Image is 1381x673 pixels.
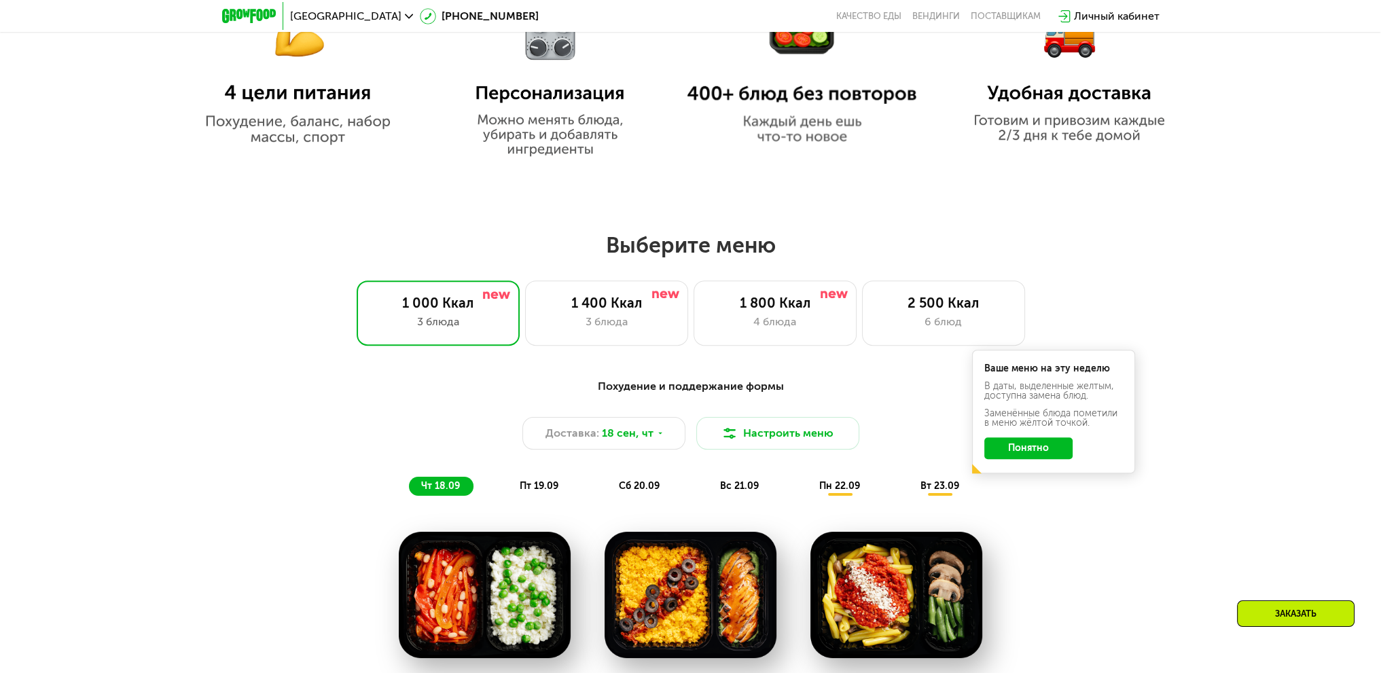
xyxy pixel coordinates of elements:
[984,409,1123,428] div: Заменённые блюда пометили в меню жёлтой точкой.
[539,295,674,311] div: 1 400 Ккал
[876,295,1011,311] div: 2 500 Ккал
[1074,8,1160,24] div: Личный кабинет
[920,480,958,492] span: вт 23.09
[290,11,401,22] span: [GEOGRAPHIC_DATA]
[984,437,1073,459] button: Понятно
[696,417,859,450] button: Настроить меню
[819,480,860,492] span: пн 22.09
[545,425,599,441] span: Доставка:
[43,232,1338,259] h2: Выберите меню
[371,295,505,311] div: 1 000 Ккал
[708,295,842,311] div: 1 800 Ккал
[371,314,505,330] div: 3 блюда
[708,314,842,330] div: 4 блюда
[984,382,1123,401] div: В даты, выделенные желтым, доступна замена блюд.
[289,378,1093,395] div: Похудение и поддержание формы
[619,480,660,492] span: сб 20.09
[520,480,558,492] span: пт 19.09
[720,480,759,492] span: вс 21.09
[1237,600,1355,627] div: Заказать
[876,314,1011,330] div: 6 блюд
[971,11,1041,22] div: поставщикам
[984,364,1123,374] div: Ваше меню на эту неделю
[912,11,960,22] a: Вендинги
[836,11,901,22] a: Качество еды
[539,314,674,330] div: 3 блюда
[602,425,653,441] span: 18 сен, чт
[421,480,460,492] span: чт 18.09
[420,8,539,24] a: [PHONE_NUMBER]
